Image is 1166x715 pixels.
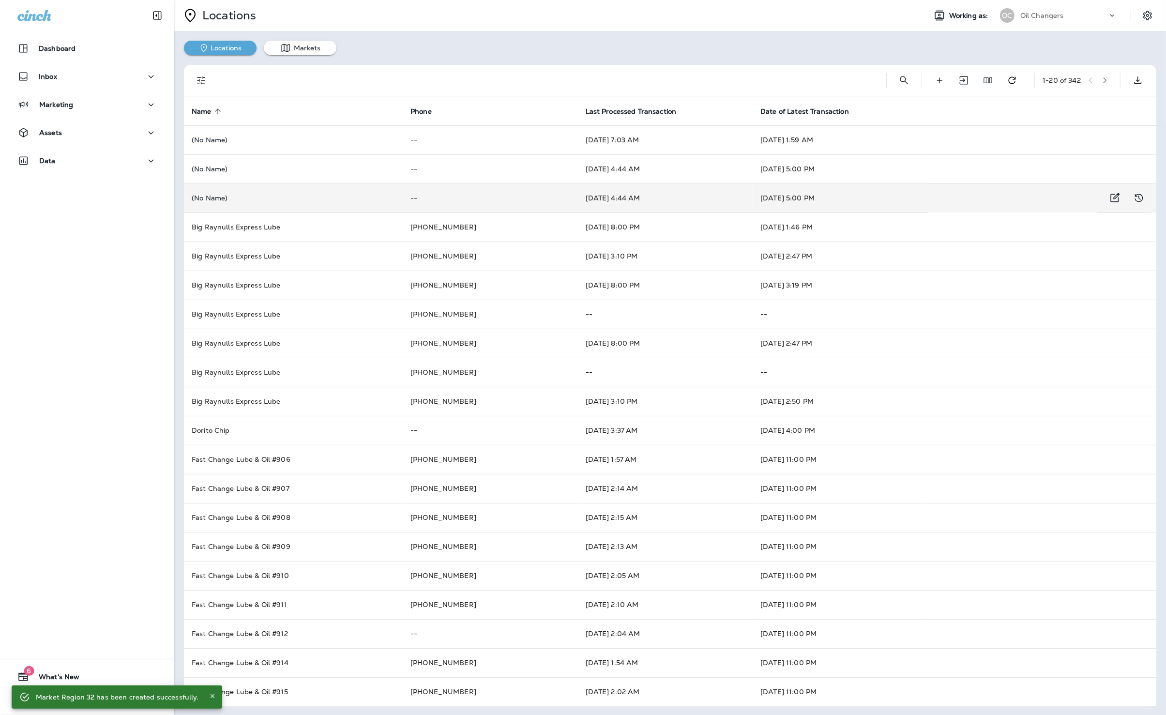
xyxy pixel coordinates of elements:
[403,358,578,387] td: [PHONE_NUMBER]
[184,503,403,532] td: Fast Change Lube & Oil #908
[753,474,1156,503] td: [DATE] 11:00 PM
[586,310,745,318] p: --
[578,183,753,213] td: [DATE] 4:44 AM
[184,416,403,445] td: Dorito Chip
[1002,75,1022,84] span: Refresh transaction statistics
[760,107,862,116] span: Date of Latest Transaction
[578,619,753,648] td: [DATE] 2:04 AM
[1020,12,1064,19] p: Oil Changers
[10,123,165,142] button: Assets
[410,107,432,116] span: Phone
[192,165,395,173] p: (No Name)
[184,358,403,387] td: Big Raynulls Express Lube
[184,329,403,358] td: Big Raynulls Express Lube
[894,71,914,90] button: Search Locations
[586,107,689,116] span: Last Processed Transaction
[753,125,1156,154] td: [DATE] 1:59 AM
[753,416,1156,445] td: [DATE] 4:00 PM
[753,590,1156,619] td: [DATE] 11:00 PM
[410,426,570,434] p: --
[24,666,34,676] span: 6
[184,300,403,329] td: Big Raynulls Express Lube
[578,677,753,706] td: [DATE] 2:02 AM
[1105,188,1124,208] button: Edit Location Details
[753,561,1156,590] td: [DATE] 11:00 PM
[753,154,1156,183] td: [DATE] 5:00 PM
[184,474,403,503] td: Fast Change Lube & Oil #907
[578,532,753,561] td: [DATE] 2:13 AM
[578,648,753,677] td: [DATE] 1:54 AM
[10,39,165,58] button: Dashboard
[39,101,73,108] p: Marketing
[578,387,753,416] td: [DATE] 3:10 PM
[753,648,1156,677] td: [DATE] 11:00 PM
[410,165,570,173] p: --
[39,129,62,137] p: Assets
[1000,8,1015,23] div: OC
[578,590,753,619] td: [DATE] 2:10 AM
[184,532,403,561] td: Fast Change Lube & Oil #909
[144,6,171,25] button: Collapse Sidebar
[410,194,570,202] p: --
[10,67,165,86] button: Inbox
[586,107,677,116] span: Last Processed Transaction
[403,300,578,329] td: [PHONE_NUMBER]
[403,329,578,358] td: [PHONE_NUMBER]
[753,183,928,213] td: [DATE] 5:00 PM
[192,194,395,202] p: (No Name)
[1043,76,1081,84] div: 1 - 20 of 342
[39,73,57,80] p: Inbox
[207,690,218,702] button: Close
[578,561,753,590] td: [DATE] 2:05 AM
[198,8,256,23] p: Locations
[753,503,1156,532] td: [DATE] 11:00 PM
[10,95,165,114] button: Marketing
[578,154,753,183] td: [DATE] 4:44 AM
[403,590,578,619] td: [PHONE_NUMBER]
[949,12,990,20] span: Working as:
[184,619,403,648] td: Fast Change Lube & Oil #912
[10,151,165,170] button: Data
[578,416,753,445] td: [DATE] 3:37 AM
[578,445,753,474] td: [DATE] 1:57 AM
[403,387,578,416] td: [PHONE_NUMBER]
[403,648,578,677] td: [PHONE_NUMBER]
[578,329,753,358] td: [DATE] 8:00 PM
[760,368,1149,376] p: --
[184,561,403,590] td: Fast Change Lube & Oil #910
[264,41,336,55] button: Markets
[578,125,753,154] td: [DATE] 7:03 AM
[760,107,849,116] span: Date of Latest Transaction
[184,590,403,619] td: Fast Change Lube & Oil #911
[29,673,79,685] span: What's New
[410,630,570,638] p: --
[410,107,444,116] span: Phone
[978,71,998,90] button: Edit Fields
[10,667,165,686] button: 6What's New
[586,368,745,376] p: --
[578,271,753,300] td: [DATE] 8:00 PM
[1128,71,1148,90] button: Export as CSV
[39,157,56,165] p: Data
[578,474,753,503] td: [DATE] 2:14 AM
[184,242,403,271] td: Big Raynulls Express Lube
[753,677,1156,706] td: [DATE] 11:00 PM
[184,41,257,55] button: Locations
[403,242,578,271] td: [PHONE_NUMBER]
[753,445,1156,474] td: [DATE] 11:00 PM
[403,532,578,561] td: [PHONE_NUMBER]
[192,107,224,116] span: Name
[192,71,211,90] button: Filters
[403,677,578,706] td: [PHONE_NUMBER]
[930,71,949,90] button: Create Location
[578,213,753,242] td: [DATE] 8:00 PM
[410,136,570,144] p: --
[403,561,578,590] td: [PHONE_NUMBER]
[403,445,578,474] td: [PHONE_NUMBER]
[578,503,753,532] td: [DATE] 2:15 AM
[954,71,973,90] button: Import Locations
[184,648,403,677] td: Fast Change Lube & Oil #914
[403,271,578,300] td: [PHONE_NUMBER]
[753,619,1156,648] td: [DATE] 11:00 PM
[1139,7,1156,24] button: Settings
